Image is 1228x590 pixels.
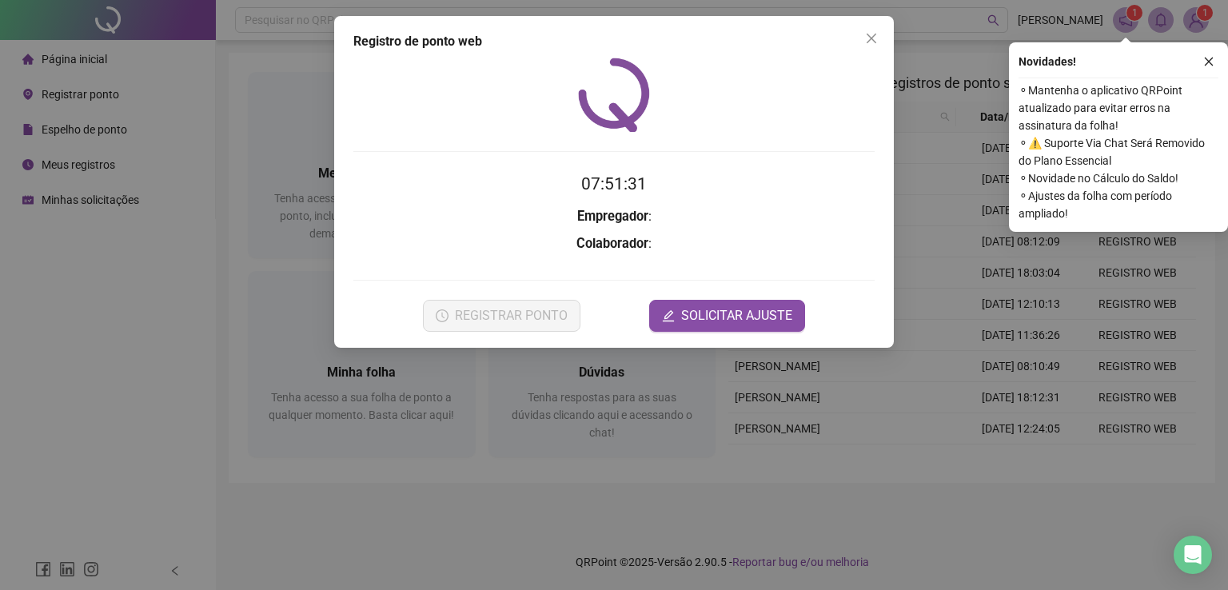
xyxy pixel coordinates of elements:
[859,26,884,51] button: Close
[581,174,647,193] time: 07:51:31
[681,306,792,325] span: SOLICITAR AJUSTE
[353,206,875,227] h3: :
[1019,82,1218,134] span: ⚬ Mantenha o aplicativo QRPoint atualizado para evitar erros na assinatura da folha!
[353,32,875,51] div: Registro de ponto web
[1019,187,1218,222] span: ⚬ Ajustes da folha com período ampliado!
[1019,53,1076,70] span: Novidades !
[649,300,805,332] button: editSOLICITAR AJUSTE
[1203,56,1214,67] span: close
[423,300,580,332] button: REGISTRAR PONTO
[578,58,650,132] img: QRPoint
[577,209,648,224] strong: Empregador
[353,233,875,254] h3: :
[576,236,648,251] strong: Colaborador
[865,32,878,45] span: close
[1019,169,1218,187] span: ⚬ Novidade no Cálculo do Saldo!
[1174,536,1212,574] div: Open Intercom Messenger
[662,309,675,322] span: edit
[1019,134,1218,169] span: ⚬ ⚠️ Suporte Via Chat Será Removido do Plano Essencial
